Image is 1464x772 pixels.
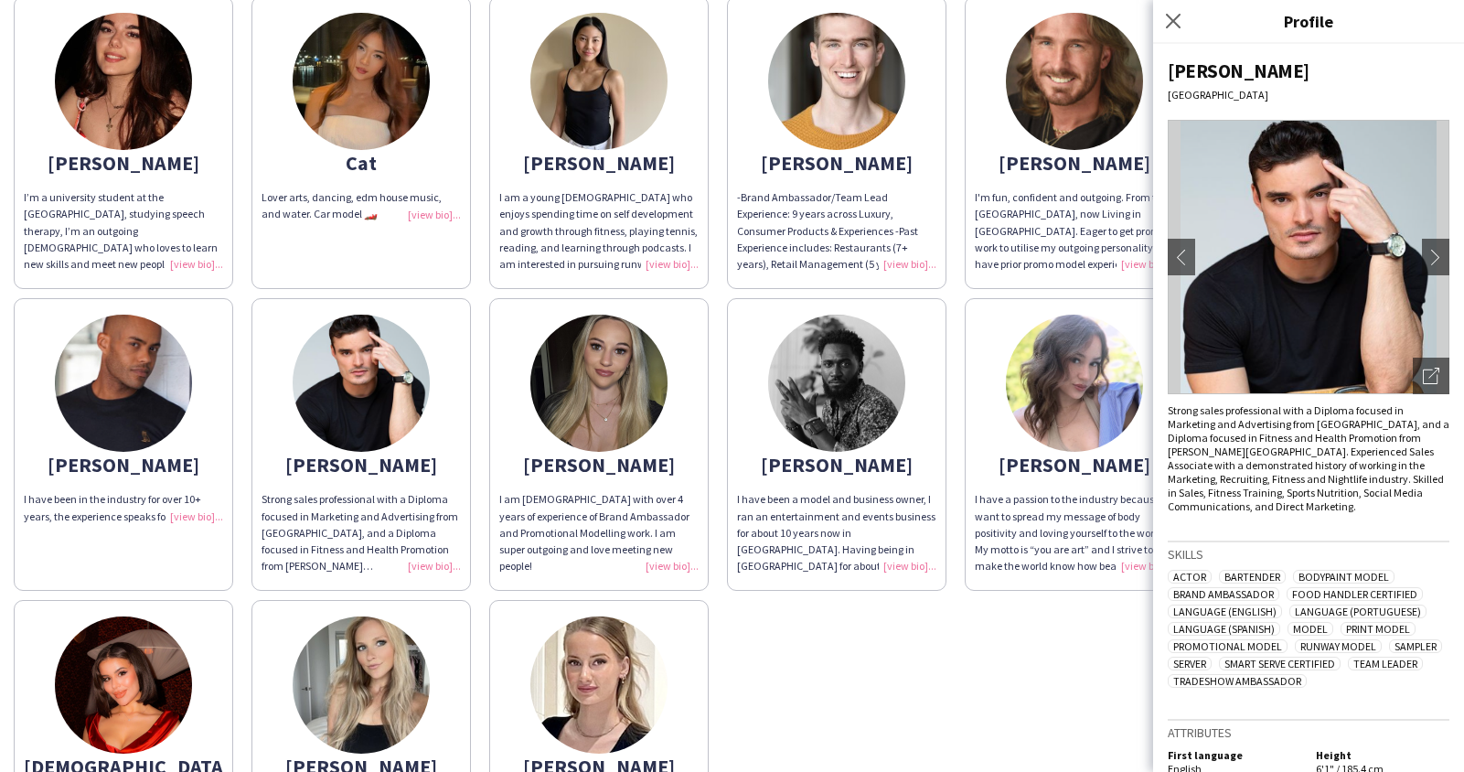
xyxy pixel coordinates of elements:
[768,13,905,150] img: thumb-644820e3bcc2e.jpeg
[262,491,461,574] div: Strong sales professional with a Diploma focused in Marketing and Advertising from [GEOGRAPHIC_DA...
[1168,724,1449,741] h3: Attributes
[24,155,223,171] div: [PERSON_NAME]
[1413,358,1449,394] div: Open photos pop-in
[1168,674,1307,688] span: Tradeshow Ambassador
[262,456,461,473] div: [PERSON_NAME]
[24,189,223,273] div: I’m a university student at the [GEOGRAPHIC_DATA], studying speech therapy, I’m an outgoing [DEMO...
[768,315,905,452] img: thumb-a1540bf5-962d-43fd-a10b-07bc23b5d88f.jpg
[1289,605,1427,618] span: Language (Portuguese)
[1168,88,1449,102] div: [GEOGRAPHIC_DATA]
[293,13,430,150] img: thumb-1d5e92f9-4f15-4484-a717-e9daa625263f.jpg
[1295,639,1382,653] span: Runway Model
[293,315,430,452] img: thumb-2994145f-c348-4b48-b6f3-a2d130272597.png
[1316,748,1449,762] h5: Height
[55,13,192,150] img: thumb-d65a1967-f3a1-4f5c-9580-5bc572cacd46.jpg
[1168,605,1282,618] span: Language (English)
[499,189,699,273] div: I am a young [DEMOGRAPHIC_DATA] who enjoys spending time on self development and growth through f...
[499,491,699,574] div: I am [DEMOGRAPHIC_DATA] with over 4 years of experience of Brand Ambassador and Promotional Model...
[737,491,936,574] div: I have been a model and business owner, I ran an entertainment and events business for about 10 y...
[293,617,430,754] img: thumb-67587c1c40245.jpeg
[24,456,223,473] div: [PERSON_NAME]
[499,155,699,171] div: [PERSON_NAME]
[262,155,461,171] div: Cat
[499,456,699,473] div: [PERSON_NAME]
[975,456,1174,473] div: [PERSON_NAME]
[1168,622,1280,636] span: Language (Spanish)
[1168,748,1301,762] h5: First language
[1168,587,1279,601] span: Brand Ambassador
[530,13,668,150] img: thumb-63f7f53e959ce.jpeg
[1219,570,1286,584] span: Bartender
[1348,657,1423,670] span: Team Leader
[1293,570,1395,584] span: Bodypaint Model
[24,491,223,524] div: I have been in the industry for over 10+ years, the experience speaks for itself...
[1006,315,1143,452] img: thumb-2e9b7ce9-680a-44ea-8adf-db27e7a57aee.png
[530,315,668,452] img: thumb-879dcd94-25a6-416e-ad88-70b51830eaa7.png
[975,491,1174,574] div: I have a passion to the industry because I want to spread my message of body positivity and lovin...
[975,155,1174,171] div: [PERSON_NAME]
[1168,570,1212,584] span: Actor
[737,456,936,473] div: [PERSON_NAME]
[1168,120,1449,394] img: Crew avatar or photo
[1168,59,1449,83] div: [PERSON_NAME]
[975,189,1174,273] div: I'm fun, confident and outgoing. From the [GEOGRAPHIC_DATA], now Living in [GEOGRAPHIC_DATA]. Eag...
[1006,13,1143,150] img: thumb-68a5d570d71b7.jpg
[530,617,668,754] img: thumb-64119321-85fc-47b7-b6db-7214232ac2a2.png
[1168,403,1449,513] div: Strong sales professional with a Diploma focused in Marketing and Advertising from [GEOGRAPHIC_DA...
[262,189,461,222] div: Lover arts, dancing, edm house music, and water. Car model 🏎️
[1168,639,1288,653] span: Promotional Model
[1287,587,1423,601] span: Food Handler Certified
[1341,622,1416,636] span: Print Model
[737,155,936,171] div: [PERSON_NAME]
[55,315,192,452] img: thumb-43a633ed-e84f-4aec-9efe-d2802e12109f.png
[55,617,192,754] img: thumb-702aafd1-c09d-4235-8faf-9718a90ceaf4.jpg
[737,189,936,273] div: -Brand Ambassador/Team Lead Experience: 9 years across Luxury, Consumer Products & Experiences -P...
[1168,657,1212,670] span: Server
[1389,639,1442,653] span: Sampler
[1168,546,1449,563] h3: Skills
[1219,657,1341,670] span: Smart Serve Certified
[1288,622,1333,636] span: Model
[1153,9,1464,33] h3: Profile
